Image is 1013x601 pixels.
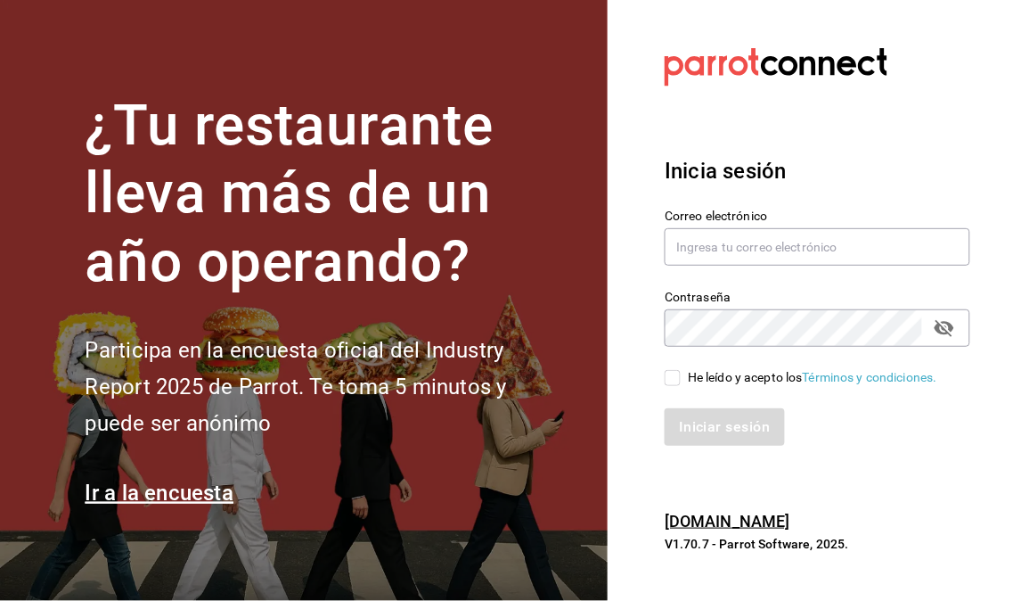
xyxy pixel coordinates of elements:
[665,228,970,266] input: Ingresa tu correo electrónico
[665,512,790,531] a: [DOMAIN_NAME]
[86,92,567,297] h1: ¿Tu restaurante lleva más de un año operando?
[665,535,970,553] p: V1.70.7 - Parrot Software, 2025.
[665,291,970,303] label: Contraseña
[86,481,234,506] a: Ir a la encuesta
[665,155,970,187] h3: Inicia sesión
[665,210,970,222] label: Correo electrónico
[803,370,937,384] a: Términos y condiciones.
[86,333,567,441] h2: Participa en la encuesta oficial del Industry Report 2025 de Parrot. Te toma 5 minutos y puede se...
[929,313,960,343] button: passwordField
[688,368,937,387] div: He leído y acepto los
